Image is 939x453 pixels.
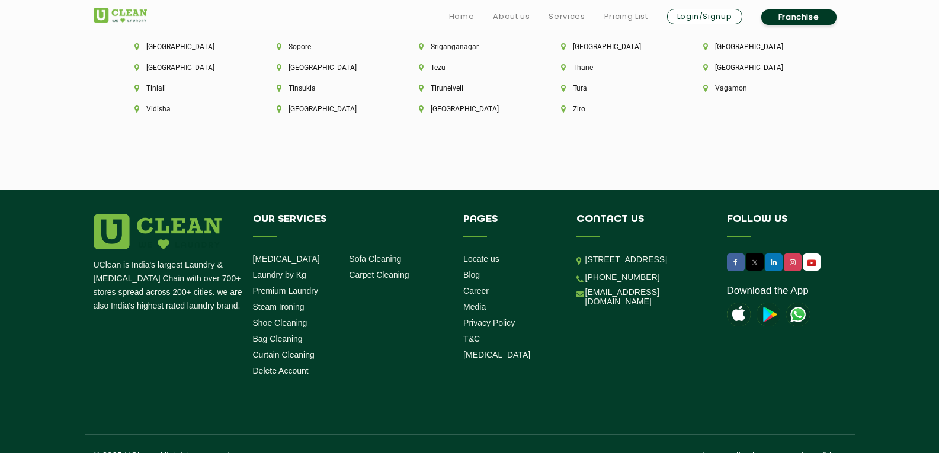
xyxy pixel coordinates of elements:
h4: Follow us [727,214,831,236]
a: Locate us [463,254,499,264]
a: Services [549,9,585,24]
a: Delete Account [253,366,309,375]
a: Login/Signup [667,9,742,24]
li: [GEOGRAPHIC_DATA] [561,43,663,51]
li: Sriganganagar [419,43,521,51]
a: [EMAIL_ADDRESS][DOMAIN_NAME] [585,287,709,306]
img: UClean Laundry and Dry Cleaning [804,256,819,269]
a: Premium Laundry [253,286,319,295]
a: Download the App [727,285,809,297]
li: [GEOGRAPHIC_DATA] [277,105,379,113]
li: Thane [561,63,663,72]
li: [GEOGRAPHIC_DATA] [277,63,379,72]
a: Career [463,286,489,295]
a: Blog [463,270,480,279]
a: Home [449,9,475,24]
a: [MEDICAL_DATA] [463,350,530,359]
a: Bag Cleaning [253,334,303,343]
li: Tezu [419,63,521,72]
img: playstoreicon.png [757,303,780,326]
h4: Contact us [576,214,709,236]
img: UClean Laundry and Dry Cleaning [94,8,147,23]
li: Tura [561,84,663,92]
a: Shoe Cleaning [253,318,307,327]
h4: Pages [463,214,559,236]
li: Tirunelveli [419,84,521,92]
img: UClean Laundry and Dry Cleaning [786,303,810,326]
p: UClean is India's largest Laundry & [MEDICAL_DATA] Chain with over 700+ stores spread across 200+... [94,258,244,313]
img: logo.png [94,214,222,249]
li: Tinsukia [277,84,379,92]
img: apple-icon.png [727,303,751,326]
li: [GEOGRAPHIC_DATA] [134,43,236,51]
a: T&C [463,334,480,343]
li: [GEOGRAPHIC_DATA] [134,63,236,72]
a: Laundry by Kg [253,270,306,279]
a: Steam Ironing [253,302,305,311]
li: Ziro [561,105,663,113]
li: [GEOGRAPHIC_DATA] [703,43,805,51]
a: Media [463,302,486,311]
a: About us [493,9,530,24]
a: Curtain Cleaning [253,350,315,359]
li: Tiniali [134,84,236,92]
a: [PHONE_NUMBER] [585,272,660,282]
a: Privacy Policy [463,318,515,327]
li: Vagamon [703,84,805,92]
h4: Our Services [253,214,446,236]
li: Vidisha [134,105,236,113]
li: Sopore [277,43,379,51]
a: Carpet Cleaning [349,270,409,279]
p: [STREET_ADDRESS] [585,253,709,266]
a: Pricing List [604,9,648,24]
li: [GEOGRAPHIC_DATA] [703,63,805,72]
a: Sofa Cleaning [349,254,401,264]
a: Franchise [761,9,837,25]
li: [GEOGRAPHIC_DATA] [419,105,521,113]
a: [MEDICAL_DATA] [253,254,320,264]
